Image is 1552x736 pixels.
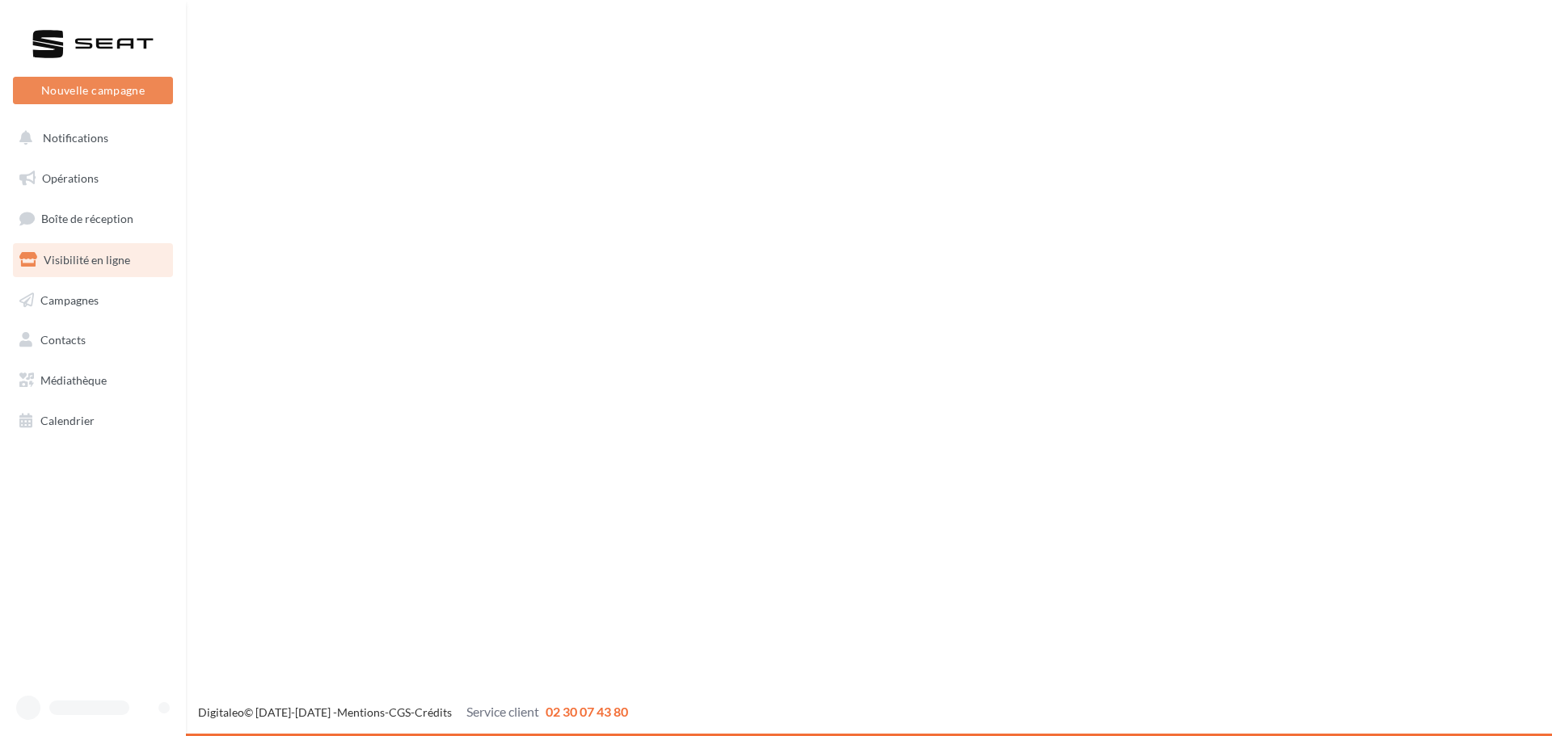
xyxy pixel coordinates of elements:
[13,77,173,104] button: Nouvelle campagne
[10,364,176,397] a: Médiathèque
[40,414,95,427] span: Calendrier
[415,705,452,719] a: Crédits
[10,404,176,438] a: Calendrier
[337,705,385,719] a: Mentions
[10,243,176,277] a: Visibilité en ligne
[198,705,244,719] a: Digitaleo
[466,704,539,719] span: Service client
[198,705,628,719] span: © [DATE]-[DATE] - - -
[10,323,176,357] a: Contacts
[40,333,86,347] span: Contacts
[40,373,107,387] span: Médiathèque
[10,162,176,196] a: Opérations
[10,121,170,155] button: Notifications
[42,171,99,185] span: Opérations
[44,253,130,267] span: Visibilité en ligne
[40,292,99,306] span: Campagnes
[389,705,411,719] a: CGS
[546,704,628,719] span: 02 30 07 43 80
[10,201,176,236] a: Boîte de réception
[41,212,133,225] span: Boîte de réception
[43,131,108,145] span: Notifications
[10,284,176,318] a: Campagnes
